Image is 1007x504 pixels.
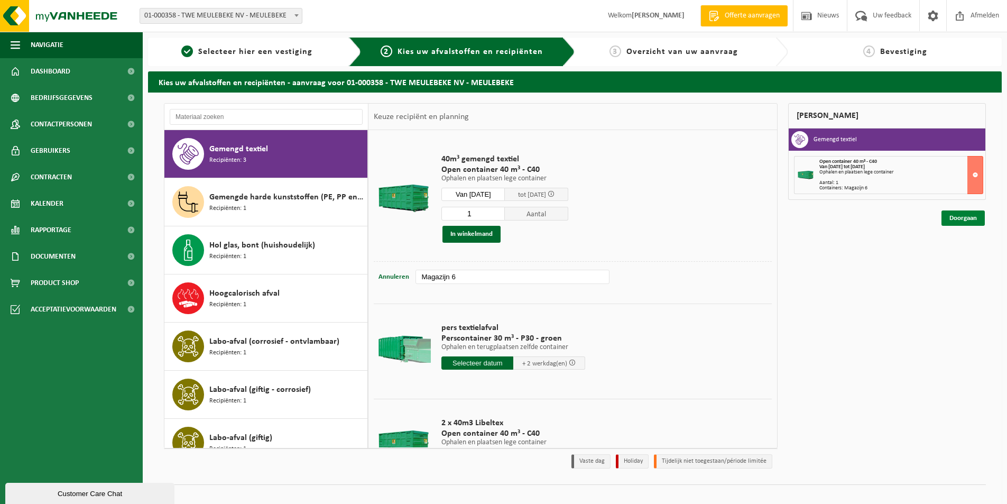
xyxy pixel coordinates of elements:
span: Hoogcalorisch afval [209,287,280,300]
button: Gemengde harde kunststoffen (PE, PP en PVC), recycleerbaar (industrieel) Recipiënten: 1 [164,178,368,226]
span: 01-000358 - TWE MEULEBEKE NV - MEULEBEKE [140,8,302,24]
span: Bevestiging [880,48,927,56]
span: 4 [863,45,875,57]
span: Offerte aanvragen [722,11,782,21]
button: Gemengd textiel Recipiënten: 3 [164,130,368,178]
div: Aantal: 1 [819,180,983,186]
span: Labo-afval (giftig) [209,432,272,444]
button: Labo-afval (giftig - corrosief) Recipiënten: 1 [164,371,368,419]
p: Ophalen en terugplaatsen zelfde container [441,344,585,351]
span: Labo-afval (corrosief - ontvlambaar) [209,335,339,348]
input: bv. C10-005 [415,270,609,284]
span: Open container 40 m³ - C40 [819,159,877,164]
span: pers textielafval [441,323,585,333]
span: Perscontainer 30 m³ - P30 - groen [441,333,585,344]
button: Labo-afval (giftig) Recipiënten: 1 [164,419,368,467]
span: 01-000358 - TWE MEULEBEKE NV - MEULEBEKE [140,8,302,23]
button: Hol glas, bont (huishoudelijk) Recipiënten: 1 [164,226,368,274]
span: Labo-afval (giftig - corrosief) [209,383,311,396]
span: Rapportage [31,217,71,243]
span: Gemengde harde kunststoffen (PE, PP en PVC), recycleerbaar (industrieel) [209,191,365,204]
p: Ophalen en plaatsen lege container [441,175,568,182]
iframe: chat widget [5,481,177,504]
span: Product Shop [31,270,79,296]
span: + 2 werkdag(en) [522,360,567,367]
button: Annuleren [377,270,410,285]
span: Recipiënten: 1 [209,204,246,214]
span: 3 [609,45,621,57]
span: Selecteer hier een vestiging [198,48,312,56]
span: Bedrijfsgegevens [31,85,93,111]
h2: Kies uw afvalstoffen en recipiënten - aanvraag voor 01-000358 - TWE MEULEBEKE NV - MEULEBEKE [148,71,1002,92]
span: Recipiënten: 3 [209,155,246,166]
button: Hoogcalorisch afval Recipiënten: 1 [164,274,368,323]
div: Ophalen en plaatsen lege container [819,170,983,175]
span: Annuleren [378,273,409,280]
div: Containers: Magazijn 6 [819,186,983,191]
span: Recipiënten: 1 [209,396,246,406]
span: Acceptatievoorwaarden [31,296,116,323]
span: Contracten [31,164,72,190]
span: Gemengd textiel [209,143,268,155]
a: 1Selecteer hier een vestiging [153,45,340,58]
span: Recipiënten: 1 [209,252,246,262]
li: Vaste dag [571,454,611,469]
span: Dashboard [31,58,70,85]
span: Aantal [505,207,568,221]
button: In winkelmand [442,226,501,243]
span: Open container 40 m³ - C40 [441,428,585,439]
strong: [PERSON_NAME] [632,12,685,20]
span: Open container 40 m³ - C40 [441,164,568,175]
span: Documenten [31,243,76,270]
span: 2 x 40m3 Libeltex [441,418,585,428]
span: 2 [381,45,392,57]
a: Offerte aanvragen [700,5,788,26]
span: 40m³ gemengd textiel [441,154,568,164]
span: Recipiënten: 1 [209,348,246,358]
div: [PERSON_NAME] [788,103,986,129]
span: Contactpersonen [31,111,92,138]
span: Recipiënten: 1 [209,444,246,454]
p: Ophalen en plaatsen lege container [441,439,585,446]
span: Gebruikers [31,138,70,164]
button: Labo-afval (corrosief - ontvlambaar) Recipiënten: 1 [164,323,368,371]
span: Recipiënten: 1 [209,300,246,310]
span: Kalender [31,190,63,217]
li: Tijdelijk niet toegestaan/période limitée [654,454,772,469]
div: Keuze recipiënt en planning [368,104,474,130]
input: Selecteer datum [441,188,505,201]
a: Doorgaan [941,210,985,226]
h3: Gemengd textiel [814,131,857,148]
li: Holiday [616,454,649,469]
span: Navigatie [31,32,63,58]
strong: Van [DATE] tot [DATE] [819,164,865,170]
span: Overzicht van uw aanvraag [626,48,738,56]
span: Hol glas, bont (huishoudelijk) [209,239,315,252]
span: tot [DATE] [518,191,546,198]
input: Selecteer datum [441,356,513,370]
input: Materiaal zoeken [170,109,363,125]
span: Kies uw afvalstoffen en recipiënten [398,48,543,56]
span: 1 [181,45,193,57]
